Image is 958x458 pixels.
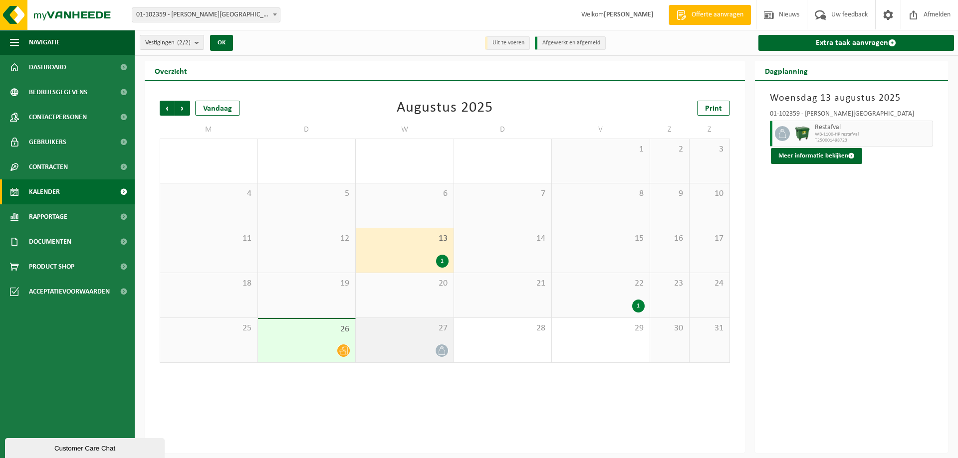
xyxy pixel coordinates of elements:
[815,138,931,144] span: T250001498723
[361,323,449,334] span: 27
[557,233,645,244] span: 15
[459,188,547,199] span: 7
[557,144,645,155] span: 1
[695,188,724,199] span: 10
[655,278,685,289] span: 23
[689,10,746,20] span: Offerte aanvragen
[29,229,71,254] span: Documenten
[695,144,724,155] span: 3
[140,35,204,50] button: Vestigingen(2/2)
[557,278,645,289] span: 22
[29,279,110,304] span: Acceptatievoorwaarden
[770,111,934,121] div: 01-102359 - [PERSON_NAME][GEOGRAPHIC_DATA]
[771,148,862,164] button: Meer informatie bekijken
[165,233,252,244] span: 11
[669,5,751,25] a: Offerte aanvragen
[557,323,645,334] span: 29
[755,61,818,80] h2: Dagplanning
[29,204,67,229] span: Rapportage
[655,323,685,334] span: 30
[361,233,449,244] span: 13
[263,188,351,199] span: 5
[758,35,955,51] a: Extra taak aanvragen
[165,188,252,199] span: 4
[263,233,351,244] span: 12
[195,101,240,116] div: Vandaag
[695,323,724,334] span: 31
[552,121,650,139] td: V
[459,278,547,289] span: 21
[815,124,931,132] span: Restafval
[436,255,449,268] div: 1
[29,80,87,105] span: Bedrijfsgegevens
[695,278,724,289] span: 24
[397,101,493,116] div: Augustus 2025
[356,121,454,139] td: W
[263,324,351,335] span: 26
[263,278,351,289] span: 19
[695,233,724,244] span: 17
[655,233,685,244] span: 16
[145,61,197,80] h2: Overzicht
[175,101,190,116] span: Volgende
[485,36,530,50] li: Uit te voeren
[454,121,552,139] td: D
[160,121,258,139] td: M
[655,144,685,155] span: 2
[795,126,810,141] img: WB-1100-HPE-GN-04
[705,105,722,113] span: Print
[29,154,68,179] span: Contracten
[29,179,60,204] span: Kalender
[770,91,934,106] h3: Woensdag 13 augustus 2025
[690,121,729,139] td: Z
[535,36,606,50] li: Afgewerkt en afgemeld
[29,105,87,130] span: Contactpersonen
[697,101,730,116] a: Print
[29,130,66,154] span: Gebruikers
[650,121,690,139] td: Z
[177,39,191,46] count: (2/2)
[29,30,60,55] span: Navigatie
[361,188,449,199] span: 6
[210,35,233,51] button: OK
[165,323,252,334] span: 25
[459,323,547,334] span: 28
[258,121,356,139] td: D
[557,188,645,199] span: 8
[29,254,74,279] span: Product Shop
[165,278,252,289] span: 18
[459,233,547,244] span: 14
[632,300,645,312] div: 1
[132,8,280,22] span: 01-102359 - CHARLES KESTELEYN - GENT
[815,132,931,138] span: WB-1100-HP restafval
[361,278,449,289] span: 20
[604,11,654,18] strong: [PERSON_NAME]
[5,436,167,458] iframe: chat widget
[29,55,66,80] span: Dashboard
[655,188,685,199] span: 9
[145,35,191,50] span: Vestigingen
[160,101,175,116] span: Vorige
[132,7,280,22] span: 01-102359 - CHARLES KESTELEYN - GENT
